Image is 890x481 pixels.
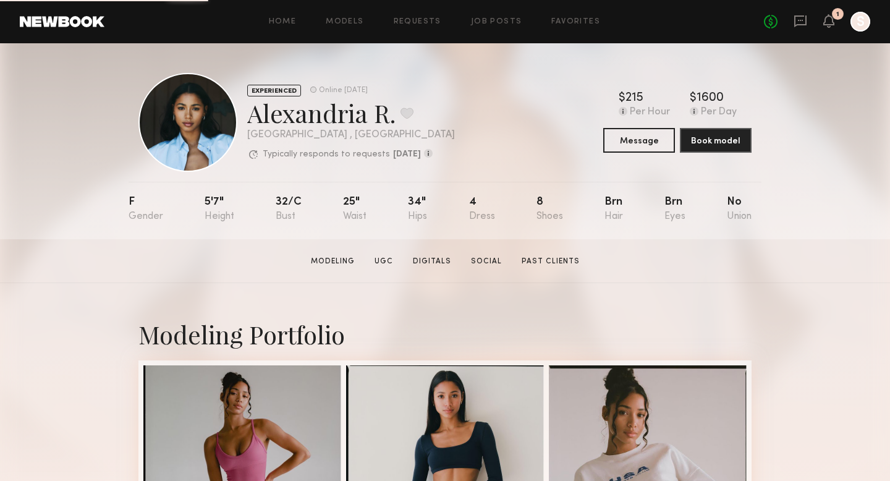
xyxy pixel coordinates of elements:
[625,92,643,104] div: 215
[727,197,752,222] div: No
[247,130,455,140] div: [GEOGRAPHIC_DATA] , [GEOGRAPHIC_DATA]
[138,318,752,351] div: Modeling Portfolio
[466,256,507,267] a: Social
[517,256,585,267] a: Past Clients
[393,150,421,159] b: [DATE]
[690,92,697,104] div: $
[701,107,737,118] div: Per Day
[394,18,441,26] a: Requests
[319,87,368,95] div: Online [DATE]
[630,107,670,118] div: Per Hour
[697,92,724,104] div: 1600
[836,11,839,18] div: 1
[551,18,600,26] a: Favorites
[343,197,367,222] div: 25"
[408,256,456,267] a: Digitals
[306,256,360,267] a: Modeling
[471,18,522,26] a: Job Posts
[850,12,870,32] a: S
[469,197,495,222] div: 4
[603,128,675,153] button: Message
[326,18,363,26] a: Models
[604,197,623,222] div: Brn
[247,85,301,96] div: EXPERIENCED
[269,18,297,26] a: Home
[680,128,752,153] button: Book model
[408,197,427,222] div: 34"
[263,150,390,159] p: Typically responds to requests
[664,197,685,222] div: Brn
[619,92,625,104] div: $
[205,197,234,222] div: 5'7"
[370,256,398,267] a: UGC
[129,197,163,222] div: F
[276,197,302,222] div: 32/c
[536,197,563,222] div: 8
[247,96,455,129] div: Alexandria R.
